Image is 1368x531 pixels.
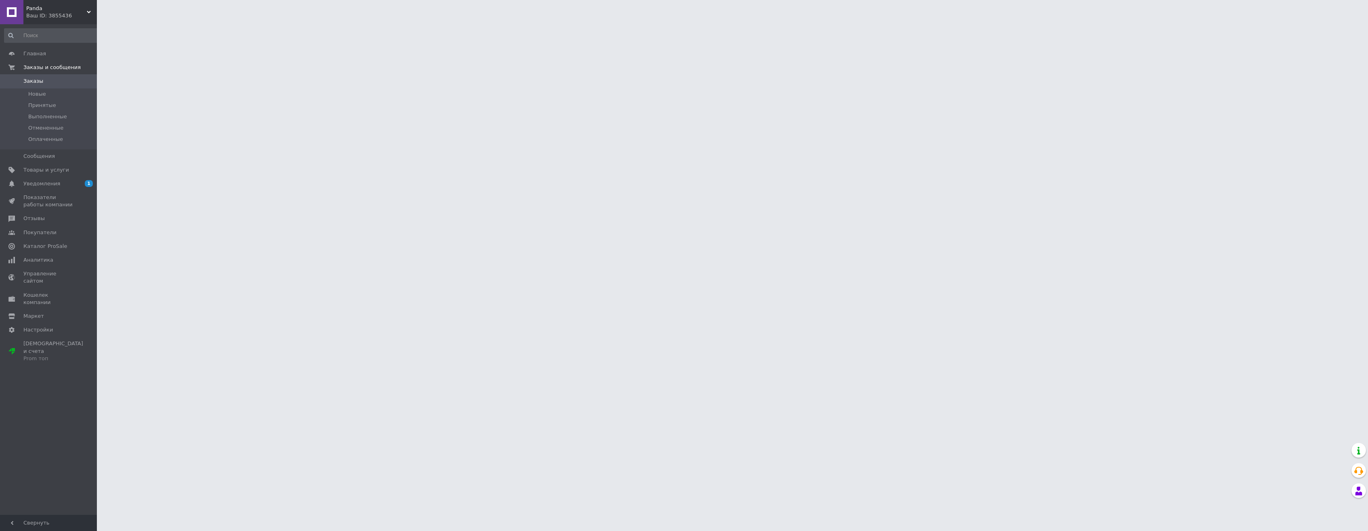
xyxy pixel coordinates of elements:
span: Кошелек компании [23,292,75,306]
span: Управление сайтом [23,270,75,285]
span: [DEMOGRAPHIC_DATA] и счета [23,340,83,362]
span: Принятые [28,102,56,109]
div: Ваш ID: 3855436 [26,12,97,19]
span: Каталог ProSale [23,243,67,250]
input: Поиск [4,28,100,43]
span: Покупатели [23,229,57,236]
span: Оплаченные [28,136,63,143]
span: Заказы [23,78,43,85]
span: Выполненные [28,113,67,120]
div: Prom топ [23,355,83,362]
span: Отзывы [23,215,45,222]
span: Заказы и сообщения [23,64,81,71]
span: Главная [23,50,46,57]
span: Товары и услуги [23,166,69,174]
span: Показатели работы компании [23,194,75,208]
span: Маркет [23,313,44,320]
span: Настройки [23,326,53,334]
span: Сообщения [23,153,55,160]
span: Отмененные [28,124,63,132]
span: 1 [85,180,93,187]
span: Новые [28,90,46,98]
span: Уведомления [23,180,60,187]
span: Panda [26,5,87,12]
span: Аналитика [23,256,53,264]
